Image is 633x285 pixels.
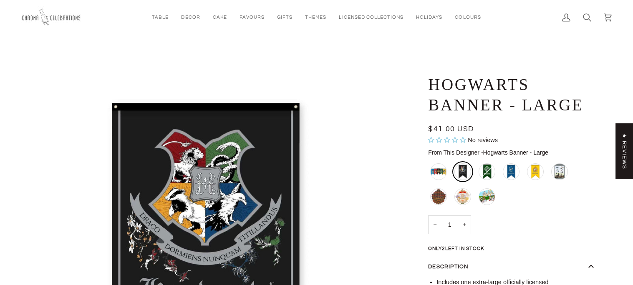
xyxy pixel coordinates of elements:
[477,186,497,207] li: Hogwarts Puffy Sticker Playset
[213,14,227,21] span: Cake
[428,215,441,234] button: Decrease quantity
[428,75,589,115] h1: Hogwarts Banner - Large
[501,161,522,182] li: Ravenclaw House Banner - Large
[615,123,633,179] div: Click to open Judge.me floating reviews tab
[428,125,474,133] span: $41.00 USD
[455,14,481,21] span: Colours
[442,246,445,251] span: 2
[339,14,404,21] span: Licensed Collections
[240,14,265,21] span: Favours
[481,149,483,156] span: -
[525,161,546,182] li: Hufflepuff House Banner - Large
[152,14,169,21] span: Table
[428,246,488,251] span: Only left in stock
[458,215,471,234] button: Increase quantity
[416,14,442,21] span: Holidays
[181,14,200,21] span: Décor
[477,161,497,182] li: Slytherin House Banner - Large - Sold Out
[305,14,326,21] span: Themes
[428,149,479,156] span: From This Designer
[428,215,471,234] input: Quantity
[428,256,595,278] button: Description
[277,14,293,21] span: Gifts
[452,186,473,207] li: Harry Potter Potions Label Decals
[468,137,498,143] span: No reviews
[428,161,449,182] li: Harry Potter House Banner Flag Set
[428,186,449,207] li: Harry Potter Butterbeer Label Decals
[481,149,548,156] span: Hogwarts Banner - Large
[21,6,83,28] img: Chroma Celebrations
[549,161,570,182] li: Hogwarts Castle Window Clings
[452,161,473,182] li: Hogwarts Banner - Large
